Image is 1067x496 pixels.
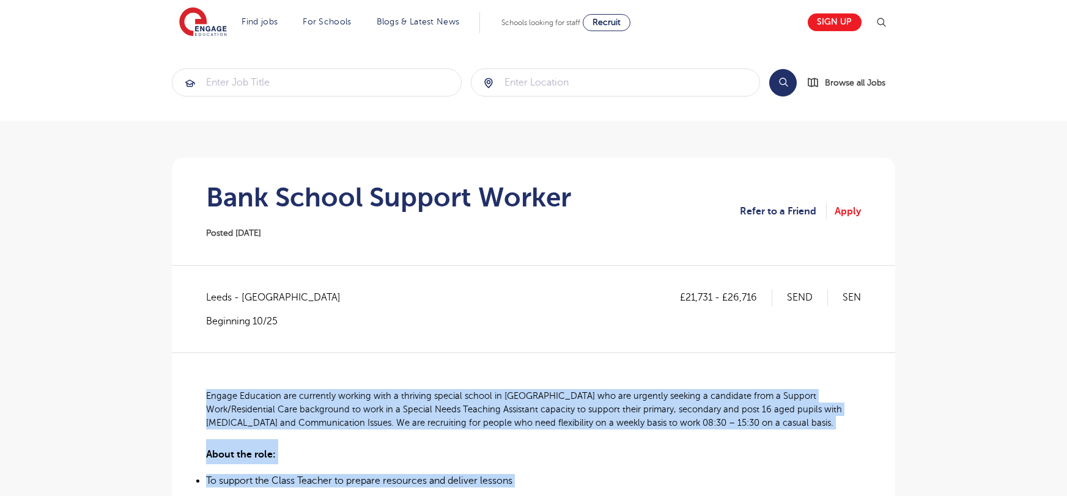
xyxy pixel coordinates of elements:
p: SEN [843,290,861,305]
a: Apply [835,203,861,219]
button: Search [769,69,797,97]
div: Submit [172,68,462,97]
span: Leeds - [GEOGRAPHIC_DATA] [206,290,353,305]
span: Engage Education are currently working with a thriving special school in [GEOGRAPHIC_DATA] who ar... [206,391,842,428]
h1: Bank School Support Worker [206,182,571,213]
a: Recruit [583,14,630,31]
span: Recruit [593,18,621,27]
a: For Schools [303,17,351,26]
p: SEND [787,290,828,305]
a: Refer to a Friend [740,203,827,219]
span: About the role: [206,449,276,460]
a: Blogs & Latest News [377,17,460,26]
input: Submit [471,69,760,96]
p: £21,731 - £26,716 [680,290,772,305]
div: Submit [471,68,761,97]
input: Submit [172,69,461,96]
img: Engage Education [179,7,227,38]
a: Find jobs [242,17,278,26]
a: Browse all Jobs [807,76,895,90]
span: Posted [DATE] [206,228,261,238]
span: Schools looking for staff [501,18,580,27]
span: Browse all Jobs [825,76,885,90]
a: Sign up [808,13,862,31]
p: Beginning 10/25 [206,315,353,328]
li: To support the Class Teacher to prepare resources and deliver lessons [206,474,861,487]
